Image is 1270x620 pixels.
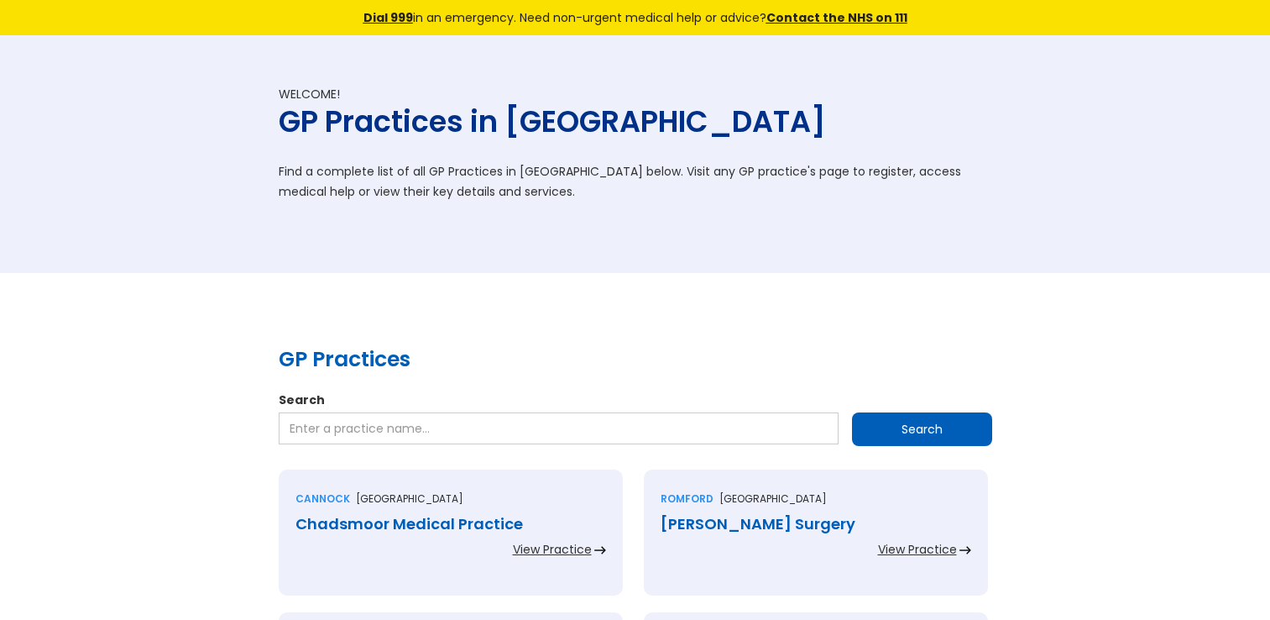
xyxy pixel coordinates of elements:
[249,8,1022,27] div: in an emergency. Need non-urgent medical help or advice?
[719,491,827,507] p: [GEOGRAPHIC_DATA]
[279,412,839,444] input: Enter a practice name…
[363,9,413,26] a: Dial 999
[766,9,907,26] a: Contact the NHS on 111
[661,491,713,507] div: Romford
[279,86,992,102] div: Welcome!
[279,344,992,375] h2: GP Practices
[661,516,971,533] div: [PERSON_NAME] Surgery
[295,491,350,507] div: Cannock
[513,541,592,558] div: View Practice
[279,391,992,408] label: Search
[279,102,992,140] h1: GP Practices in [GEOGRAPHIC_DATA]
[356,491,463,507] p: [GEOGRAPHIC_DATA]
[852,412,992,446] input: Search
[295,516,606,533] div: Chadsmoor Medical Practice
[279,470,623,612] a: Cannock[GEOGRAPHIC_DATA]Chadsmoor Medical PracticeView Practice
[279,161,992,202] p: Find a complete list of all GP Practices in [GEOGRAPHIC_DATA] below. Visit any GP practice's page...
[644,470,988,612] a: Romford[GEOGRAPHIC_DATA][PERSON_NAME] SurgeryView Practice
[878,541,957,558] div: View Practice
